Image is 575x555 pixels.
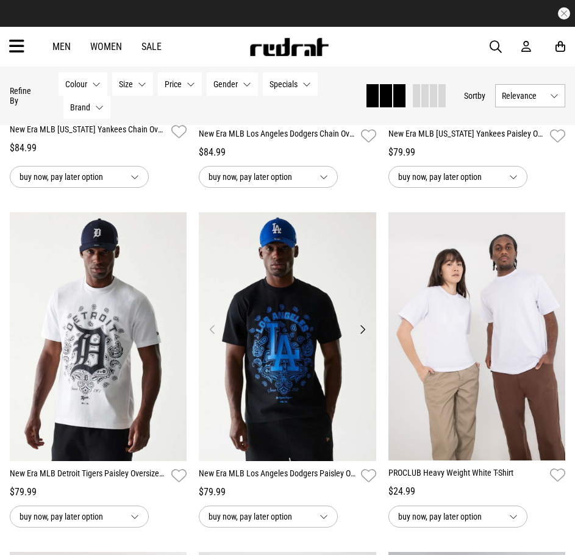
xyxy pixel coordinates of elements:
span: Price [165,79,182,89]
span: buy now, pay later option [398,509,499,524]
div: $79.99 [388,145,565,160]
a: Sale [141,41,162,52]
span: Size [119,79,133,89]
div: $79.99 [199,485,376,500]
iframe: Customer reviews powered by Trustpilot [196,7,379,20]
a: Men [52,41,71,52]
button: Previous [205,322,220,337]
img: New Era Mlb Detroit Tigers Paisley Oversized Tee in White [10,212,187,460]
button: Next [355,322,370,337]
span: buy now, pay later option [20,509,121,524]
div: $79.99 [10,485,187,500]
span: buy now, pay later option [209,509,310,524]
span: Brand [70,102,90,112]
a: New Era MLB Los Angeles Dodgers Chain Oversized Tee [199,127,355,145]
a: PROCLUB Heavy Weight White T-Shirt [388,467,545,484]
span: Colour [65,79,87,89]
span: Gender [213,79,238,89]
img: Redrat logo [249,38,329,56]
img: New Era Mlb Los Angeles Dodgers Paisley Oversized Tee in Black [199,212,376,460]
div: $84.99 [10,141,187,156]
img: Proclub Heavy Weight White T-shirt in White [388,212,565,460]
span: buy now, pay later option [398,170,499,184]
a: New Era MLB Los Angeles Dodgers Paisley Oversized Tee [199,467,355,485]
a: New Era MLB [US_STATE] Yankees Chain Oversized Tee [10,123,166,141]
button: buy now, pay later option [199,166,338,188]
a: New Era MLB Detroit Tigers Paisley Oversized Tee [10,467,166,485]
button: buy now, pay later option [388,166,527,188]
span: buy now, pay later option [20,170,121,184]
button: Open LiveChat chat widget [10,5,46,41]
button: buy now, pay later option [10,506,149,528]
button: buy now, pay later option [199,506,338,528]
div: $84.99 [199,145,376,160]
button: Sortby [464,88,485,103]
span: Specials [270,79,298,89]
span: buy now, pay later option [209,170,310,184]
a: New Era MLB [US_STATE] Yankees Paisley Oversized Tee [388,127,545,145]
button: Brand [63,96,110,119]
button: Price [158,73,202,96]
button: Size [112,73,153,96]
span: by [477,91,485,101]
span: Relevance [502,91,545,101]
button: Specials [263,73,318,96]
p: Refine By [10,86,40,106]
div: $24.99 [388,484,565,499]
button: Colour [59,73,107,96]
button: buy now, pay later option [10,166,149,188]
button: buy now, pay later option [388,506,527,528]
a: Women [90,41,122,52]
button: Gender [207,73,258,96]
button: Relevance [495,84,565,107]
